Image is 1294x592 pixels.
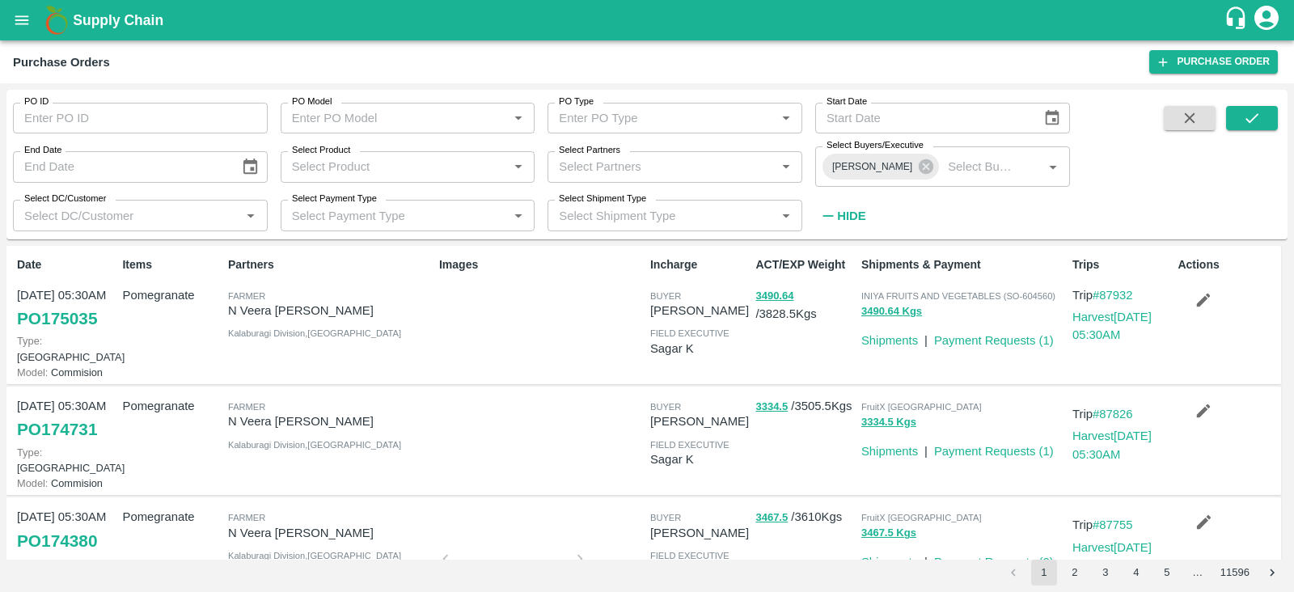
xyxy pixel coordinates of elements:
[13,103,268,133] input: Enter PO ID
[292,192,377,205] label: Select Payment Type
[650,340,749,357] p: Sagar K
[918,436,928,460] div: |
[861,445,918,458] a: Shipments
[292,144,350,157] label: Select Product
[776,156,797,177] button: Open
[40,4,73,36] img: logo
[650,524,749,542] p: [PERSON_NAME]
[1072,516,1171,534] p: Trip
[1042,156,1064,177] button: Open
[228,524,433,542] p: N Veera [PERSON_NAME]
[508,205,529,226] button: Open
[755,287,793,306] button: 3490.64
[918,547,928,571] div: |
[776,108,797,129] button: Open
[17,365,116,380] p: Commision
[1072,256,1171,273] p: Trips
[17,446,42,459] span: Type:
[552,205,750,226] input: Select Shipment Type
[17,286,116,304] p: [DATE] 05:30AM
[861,256,1066,273] p: Shipments & Payment
[1224,6,1252,35] div: customer-support
[1093,408,1133,421] a: #87826
[822,154,939,180] div: [PERSON_NAME]
[17,526,97,556] a: PO174380
[228,302,433,319] p: N Veera [PERSON_NAME]
[24,144,61,157] label: End Date
[650,440,729,450] span: field executive
[559,192,646,205] label: Select Shipment Type
[861,556,918,569] a: Shipments
[934,445,1054,458] a: Payment Requests (1)
[755,508,854,526] p: / 3610 Kgs
[650,328,729,338] span: field executive
[941,156,1017,177] input: Select Buyers/Executive
[998,560,1288,586] nav: pagination navigation
[650,302,749,319] p: [PERSON_NAME]
[285,205,483,226] input: Select Payment Type
[17,397,116,415] p: [DATE] 05:30AM
[1031,560,1057,586] button: page 1
[18,205,236,226] input: Select DC/Customer
[17,333,116,364] p: [GEOGRAPHIC_DATA]
[650,291,681,301] span: buyer
[24,192,106,205] label: Select DC/Customer
[1093,560,1119,586] button: Go to page 3
[755,397,854,416] p: / 3505.5 Kgs
[292,95,332,108] label: PO Model
[1216,560,1254,586] button: Go to page 11596
[17,415,97,444] a: PO174731
[861,402,982,412] span: FruitX [GEOGRAPHIC_DATA]
[1178,256,1276,273] p: Actions
[755,256,854,273] p: ACT/EXP Weight
[822,159,922,175] span: [PERSON_NAME]
[1072,286,1171,304] p: Trip
[17,366,48,378] span: Model:
[934,556,1054,569] a: Payment Requests (2)
[1259,560,1285,586] button: Go to next page
[240,205,261,226] button: Open
[24,95,49,108] label: PO ID
[861,291,1055,301] span: INIYA FRUITS AND VEGETABLES (SO-604560)
[17,508,116,526] p: [DATE] 05:30AM
[122,256,221,273] p: Items
[827,139,924,152] label: Select Buyers/Executive
[1072,405,1171,423] p: Trip
[650,412,749,430] p: [PERSON_NAME]
[228,328,401,338] span: Kalaburagi Division , [GEOGRAPHIC_DATA]
[285,156,504,177] input: Select Product
[552,108,771,129] input: Enter PO Type
[552,156,771,177] input: Select Partners
[17,477,48,489] span: Model:
[1123,560,1149,586] button: Go to page 4
[650,402,681,412] span: buyer
[235,151,265,182] button: Choose date
[650,256,749,273] p: Incharge
[1252,3,1281,37] div: account of current user
[1149,50,1278,74] a: Purchase Order
[122,286,221,304] p: Pomegranate
[755,398,788,417] button: 3334.5
[815,202,870,230] button: Hide
[17,335,42,347] span: Type:
[228,291,265,301] span: Farmer
[861,334,918,347] a: Shipments
[122,397,221,415] p: Pomegranate
[1185,565,1211,581] div: …
[837,209,865,222] strong: Hide
[508,156,529,177] button: Open
[122,508,221,526] p: Pomegranate
[17,256,116,273] p: Date
[439,256,644,273] p: Images
[650,513,681,522] span: buyer
[1062,560,1088,586] button: Go to page 2
[861,524,916,543] button: 3467.5 Kgs
[755,286,854,323] p: / 3828.5 Kgs
[17,556,116,586] p: [GEOGRAPHIC_DATA]
[228,256,433,273] p: Partners
[285,108,504,129] input: Enter PO Model
[13,151,228,182] input: End Date
[228,440,401,450] span: Kalaburagi Division , [GEOGRAPHIC_DATA]
[815,103,1030,133] input: Start Date
[1072,429,1152,460] a: Harvest[DATE] 05:30AM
